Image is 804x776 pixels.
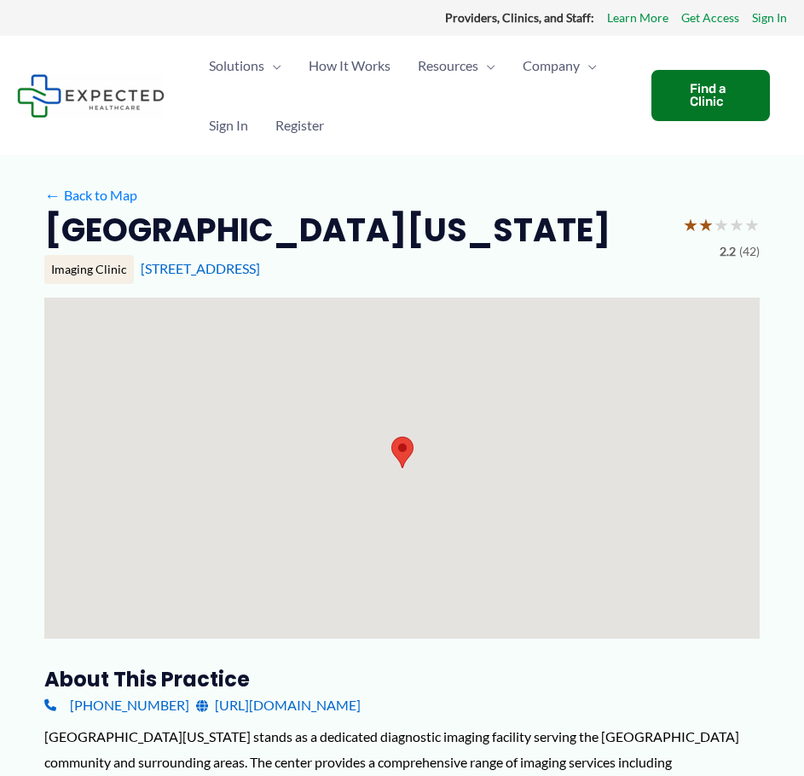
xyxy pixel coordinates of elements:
span: Resources [418,36,478,96]
span: 2.2 [720,240,736,263]
a: Find a Clinic [651,70,770,121]
span: ★ [714,209,729,240]
img: Expected Healthcare Logo - side, dark font, small [17,74,165,118]
h2: [GEOGRAPHIC_DATA][US_STATE] [44,209,610,251]
a: [STREET_ADDRESS] [141,260,260,276]
a: How It Works [295,36,404,96]
a: Sign In [195,96,262,155]
span: Solutions [209,36,264,96]
span: ★ [729,209,744,240]
a: Register [262,96,338,155]
div: Imaging Clinic [44,255,134,284]
a: [URL][DOMAIN_NAME] [196,692,361,718]
span: Company [523,36,580,96]
a: Sign In [752,7,787,29]
span: How It Works [309,36,390,96]
span: Menu Toggle [264,36,281,96]
span: ★ [698,209,714,240]
span: ★ [683,209,698,240]
nav: Primary Site Navigation [195,36,634,155]
span: Menu Toggle [580,36,597,96]
span: (42) [739,240,760,263]
strong: Providers, Clinics, and Staff: [445,10,594,25]
span: Register [275,96,324,155]
span: ← [44,187,61,203]
a: Learn More [607,7,668,29]
a: [PHONE_NUMBER] [44,692,189,718]
span: Sign In [209,96,248,155]
a: CompanyMenu Toggle [509,36,610,96]
a: Get Access [681,7,739,29]
h3: About this practice [44,666,760,692]
span: Menu Toggle [478,36,495,96]
a: ←Back to Map [44,182,137,208]
span: ★ [744,209,760,240]
a: SolutionsMenu Toggle [195,36,295,96]
a: ResourcesMenu Toggle [404,36,509,96]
